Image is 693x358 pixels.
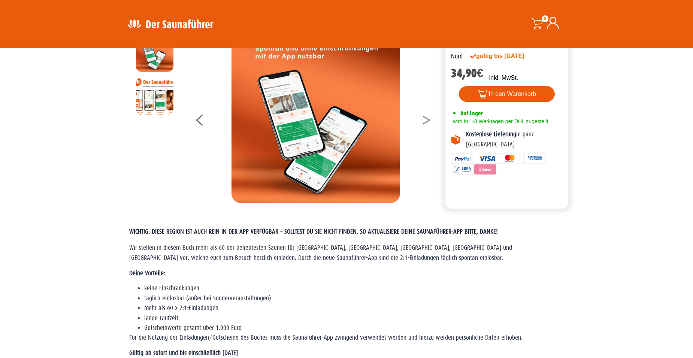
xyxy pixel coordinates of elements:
li: lange Laufzeit [144,313,564,323]
b: Kostenlose Lieferung [466,131,516,138]
div: Nord [451,52,463,61]
strong: Deine Vorteile: [129,270,165,277]
strong: Gültig ab sofort und bis einschließlich [DATE] [129,349,238,357]
img: Anleitung7tn [136,78,173,115]
li: täglich einlösbar (außer bei Sonderveranstaltungen) [144,294,564,303]
li: Gutscheinwerte gesamt über 1.000 Euro [144,323,564,333]
span: wird in 1-3 Werktagen per DHL zugestellt [451,118,548,124]
span: € [477,66,484,80]
p: in ganz [GEOGRAPHIC_DATA] [466,130,563,149]
span: Auf Lager [460,110,483,117]
img: MOCKUP-iPhone_regional [231,34,400,203]
li: keine Einschränkungen [144,283,564,293]
span: WICHTIG: DIESE REGION IST AUCH REIN IN DER APP VERFÜGBAR – SOLLTEST DU SIE NICHT FINDEN, SO AKTUA... [129,228,498,235]
button: In den Warenkorb [459,86,555,102]
li: mehr als 60 x 2:1-Einladungen [144,303,564,313]
img: MOCKUP-iPhone_regional [136,34,173,72]
p: Für die Nutzung der Einladungen/Gutscheine des Buches muss die Saunaführer-App zwingend verwendet... [129,333,564,343]
bdi: 34,90 [451,66,484,80]
div: gültig bis [DATE] [470,52,541,61]
span: Wir stellen in diesem Buch mehr als 60 der beliebtesten Saunen für [GEOGRAPHIC_DATA], [GEOGRAPHIC... [129,244,512,261]
p: inkl. MwSt. [489,73,518,82]
span: 0 [542,15,548,22]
